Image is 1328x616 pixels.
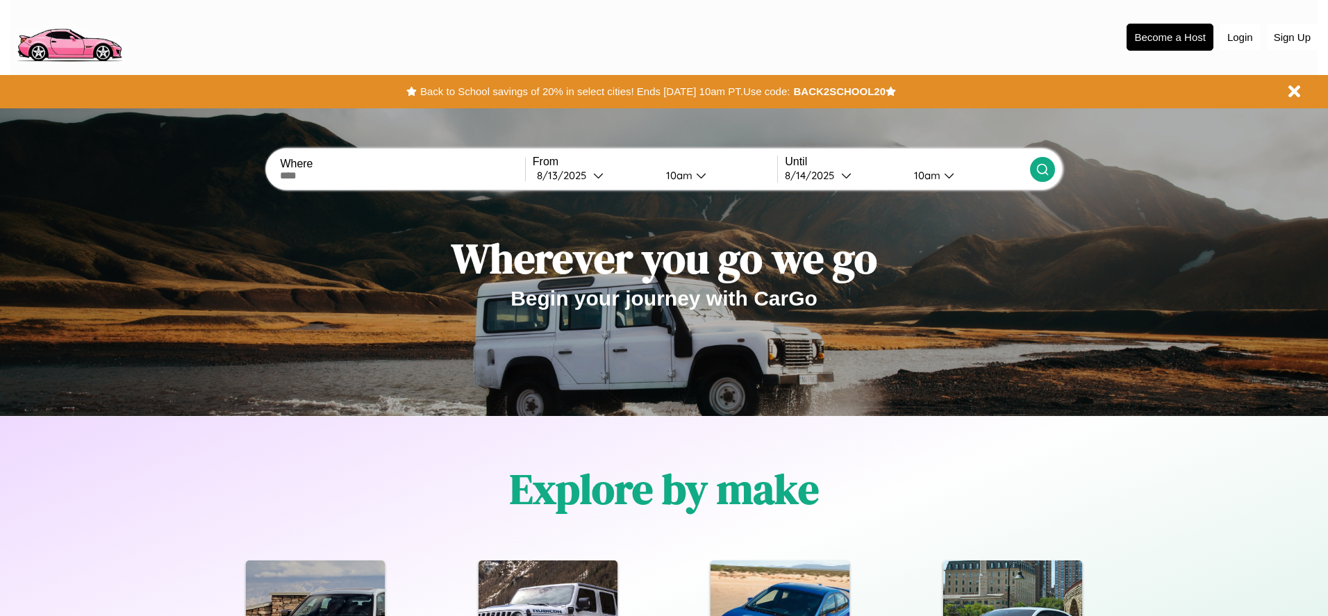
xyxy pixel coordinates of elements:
div: 10am [659,169,696,182]
div: 10am [907,169,944,182]
div: 8 / 14 / 2025 [785,169,841,182]
label: From [533,156,777,168]
div: 8 / 13 / 2025 [537,169,593,182]
button: Become a Host [1127,24,1213,51]
button: Login [1220,24,1260,50]
h1: Explore by make [510,460,819,517]
label: Where [280,158,524,170]
button: 10am [903,168,1029,183]
button: 10am [655,168,777,183]
button: 8/13/2025 [533,168,655,183]
button: Sign Up [1267,24,1318,50]
button: Back to School savings of 20% in select cities! Ends [DATE] 10am PT.Use code: [417,82,793,101]
label: Until [785,156,1029,168]
img: logo [10,7,128,65]
b: BACK2SCHOOL20 [793,85,886,97]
